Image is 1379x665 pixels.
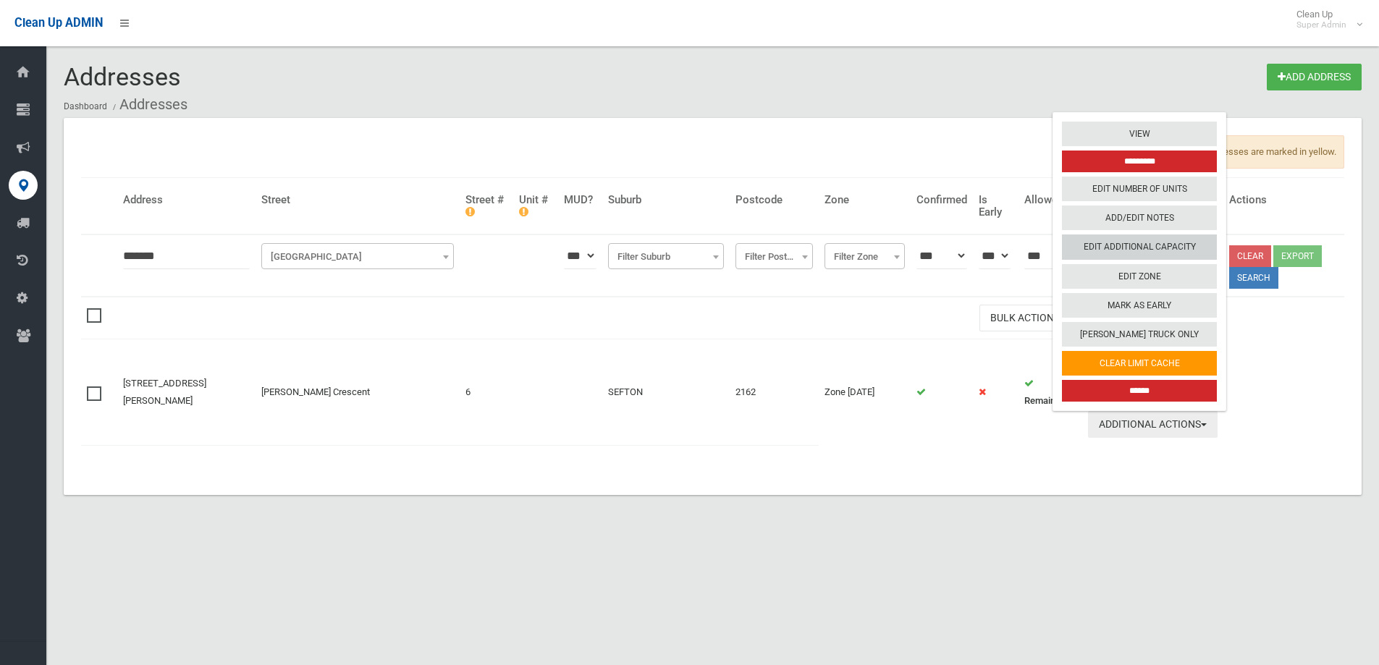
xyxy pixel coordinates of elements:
span: Filter Zone [825,243,905,269]
h4: Allowed [1024,194,1076,206]
a: Edit Number of Units [1062,177,1217,201]
h4: Street [261,194,453,206]
a: Edit Zone [1062,264,1217,289]
a: Mark As Early [1062,293,1217,318]
a: Add/Edit Notes [1062,206,1217,230]
span: Filter Suburb [612,247,720,267]
a: Clear [1229,245,1271,267]
td: SEFTON [602,339,730,445]
td: 6 [460,339,514,445]
h4: Zone [825,194,905,206]
button: Additional Actions [1088,411,1218,438]
h4: Actions [1229,194,1338,206]
button: Search [1229,267,1278,289]
span: Filter Street [265,247,450,267]
small: Super Admin [1296,20,1346,30]
h4: Confirmed [916,194,967,206]
h4: Unit # [519,194,552,218]
td: [PERSON_NAME] Crescent [256,339,459,445]
td: 2 [1019,339,1082,445]
span: Filter Postcode [739,247,809,267]
a: [PERSON_NAME] Truck Only [1062,322,1217,347]
h4: Postcode [735,194,813,206]
h4: MUD? [564,194,596,206]
span: Unconfirmed addresses are marked in yellow. [1135,135,1344,169]
a: View [1062,122,1217,146]
h4: Address [123,194,250,206]
li: Addresses [109,91,187,118]
button: Export [1273,245,1322,267]
span: Clean Up ADMIN [14,16,103,30]
span: Filter Postcode [735,243,813,269]
h4: Suburb [608,194,724,206]
a: Clear Limit Cache [1062,351,1217,376]
span: Filter Zone [828,247,901,267]
strong: Remaining: [1024,395,1070,406]
td: Zone [DATE] [819,339,911,445]
a: Add Address [1267,64,1362,90]
a: Dashboard [64,101,107,111]
span: Clean Up [1289,9,1361,30]
a: Edit Additional Capacity [1062,235,1217,260]
span: Filter Suburb [608,243,724,269]
span: Addresses [64,62,181,91]
h4: Street # [465,194,508,218]
button: Bulk Actions [979,305,1076,331]
h4: Is Early [979,194,1012,218]
span: Filter Street [261,243,453,269]
a: [STREET_ADDRESS][PERSON_NAME] [123,378,206,406]
td: 2162 [730,339,819,445]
